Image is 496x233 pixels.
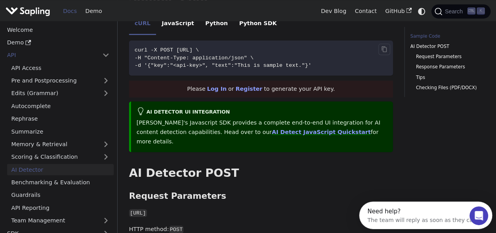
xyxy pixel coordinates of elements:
a: Summarize [7,126,114,137]
a: Rephrase [7,113,114,125]
a: Welcome [3,24,114,35]
kbd: K [477,7,485,15]
li: Python [200,13,233,35]
iframe: Intercom live chat discovery launcher [359,202,492,229]
code: [URL] [129,209,147,217]
a: Tips [416,74,479,81]
span: -d '{"key":"<api-key>", "text":"This is sample text."}' [134,62,311,68]
li: cURL [129,13,156,35]
a: Demo [3,37,114,48]
a: AI Detector [7,164,114,175]
a: Scoring & Classification [7,151,114,163]
a: Benchmarking & Evaluation [7,177,114,188]
a: API Reporting [7,202,114,213]
a: API Access [7,62,114,73]
div: Please or to generate your API key. [129,81,393,98]
a: Sample Code [410,33,482,40]
div: Need help? [8,7,117,13]
iframe: Intercom live chat [469,206,488,225]
a: Team Management [7,215,114,226]
a: Guardrails [7,189,114,201]
a: Memory & Retrieval [7,139,114,150]
a: Demo [81,5,106,17]
a: GitHub [381,5,416,17]
button: Copy code to clipboard [378,44,390,55]
a: Autocomplete [7,100,114,112]
p: [PERSON_NAME]'s Javascript SDK provides a complete end-to-end UI integration for AI content detec... [136,118,387,146]
a: Log In [207,86,227,92]
a: Docs [59,5,81,17]
a: Sapling.ai [5,6,53,17]
div: Open Intercom Messenger [3,3,140,25]
li: JavaScript [156,13,200,35]
a: Register [236,86,262,92]
a: Contact [351,5,381,17]
span: -H "Content-Type: application/json" \ [134,55,253,61]
div: The team will reply as soon as they can [8,13,117,21]
a: Edits (Grammar) [7,88,114,99]
a: Request Parameters [416,53,479,61]
a: Dev Blog [316,5,350,17]
a: Checking Files (PDF/DOCX) [416,84,479,92]
span: curl -X POST [URL] \ [134,47,199,53]
button: Switch between dark and light mode (currently system mode) [416,6,427,17]
a: API [3,50,98,61]
div: AI Detector UI integration [136,107,387,117]
h2: AI Detector POST [129,166,393,180]
span: Search [442,8,467,15]
a: Pre and Postprocessing [7,75,114,86]
button: Collapse sidebar category 'API' [98,50,114,61]
img: Sapling.ai [5,6,50,17]
li: Python SDK [233,13,282,35]
h3: Request Parameters [129,191,393,202]
a: AI Detect JavaScript Quickstart [272,129,371,135]
button: Search (Ctrl+K) [431,4,490,18]
a: AI Detector POST [410,43,482,50]
a: Response Parameters [416,63,479,71]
